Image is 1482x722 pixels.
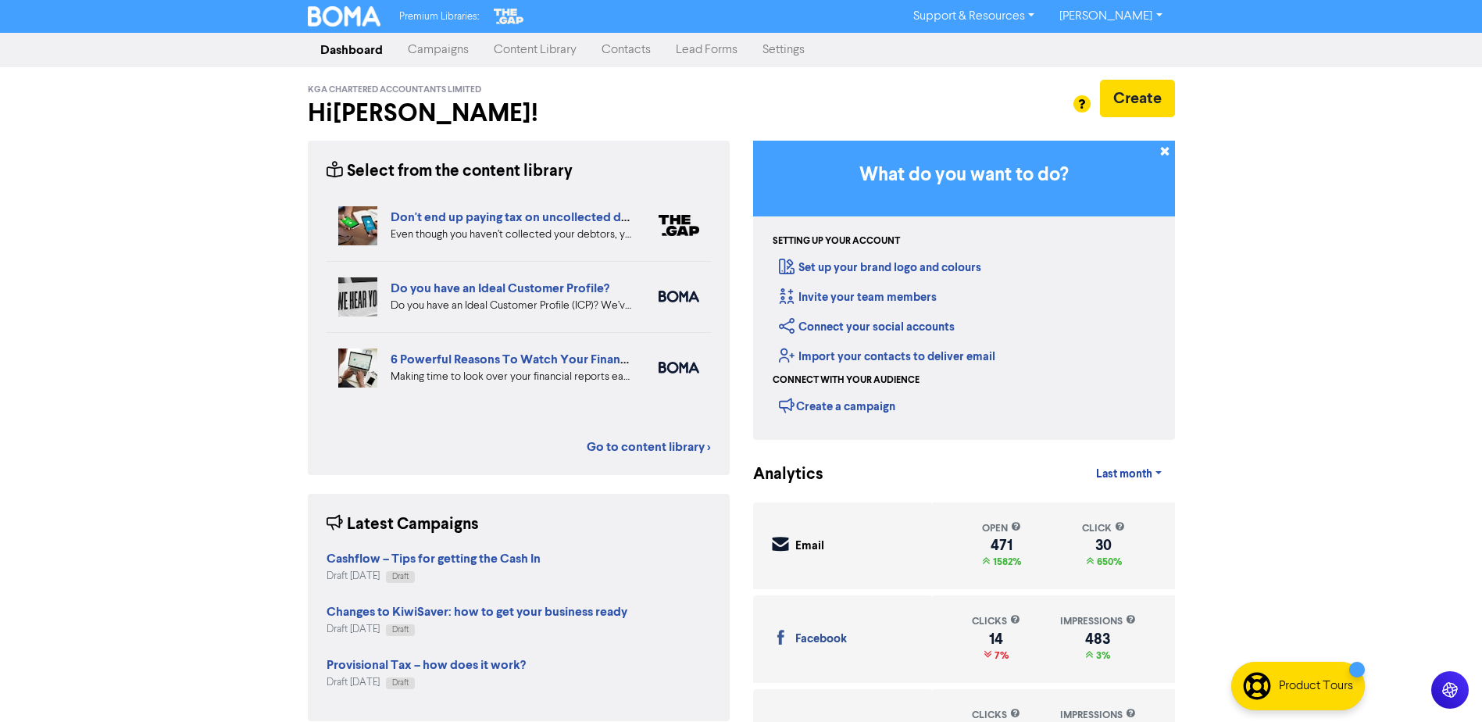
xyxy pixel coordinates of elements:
a: Dashboard [308,34,395,66]
a: Provisional Tax – how does it work? [327,659,526,672]
div: Facebook [795,631,847,649]
a: Connect your social accounts [779,320,955,334]
div: Analytics [753,463,804,487]
a: Contacts [589,34,663,66]
img: boma [659,291,699,302]
span: Draft [392,679,409,687]
div: Select from the content library [327,159,573,184]
a: 6 Powerful Reasons To Watch Your Financial Reports [391,352,687,367]
div: Create a campaign [779,394,895,417]
a: Lead Forms [663,34,750,66]
img: thegap [659,215,699,236]
a: Do you have an Ideal Customer Profile? [391,281,609,296]
div: Latest Campaigns [327,513,479,537]
a: Cashflow – Tips for getting the Cash In [327,553,541,566]
a: [PERSON_NAME] [1047,4,1174,29]
div: Draft [DATE] [327,569,541,584]
div: Draft [DATE] [327,622,627,637]
div: click [1082,521,1125,536]
button: Create [1100,80,1175,117]
img: BOMA Logo [308,6,381,27]
strong: Cashflow – Tips for getting the Cash In [327,551,541,567]
span: 1582% [990,556,1021,568]
a: Set up your brand logo and colours [779,260,981,275]
a: Invite your team members [779,290,937,305]
span: Premium Libraries: [399,12,479,22]
span: KGA Chartered Accountants Limited [308,84,481,95]
strong: Provisional Tax – how does it work? [327,657,526,673]
div: 14 [972,633,1020,645]
a: Support & Resources [901,4,1047,29]
div: Setting up your account [773,234,900,248]
div: Email [795,538,824,556]
div: 30 [1082,539,1125,552]
div: Do you have an Ideal Customer Profile (ICP)? We’ve got advice on five key elements to include in ... [391,298,635,314]
span: Draft [392,626,409,634]
span: 3% [1093,649,1110,662]
div: 483 [1060,633,1136,645]
div: open [982,521,1021,536]
a: Last month [1084,459,1174,490]
img: The Gap [491,6,526,27]
strong: Changes to KiwiSaver: how to get your business ready [327,604,627,620]
h3: What do you want to do? [777,164,1152,187]
a: Import your contacts to deliver email [779,349,995,364]
div: Getting Started in BOMA [753,141,1175,440]
a: Settings [750,34,817,66]
h2: Hi [PERSON_NAME] ! [308,98,730,128]
a: Content Library [481,34,589,66]
div: impressions [1060,614,1136,629]
div: clicks [972,614,1020,629]
span: 7% [991,649,1009,662]
iframe: Chat Widget [1286,553,1482,722]
span: Last month [1096,467,1152,481]
img: boma_accounting [659,362,699,374]
div: 471 [982,539,1021,552]
div: Draft [DATE] [327,675,526,690]
div: Making time to look over your financial reports each month is an important task for any business ... [391,369,635,385]
div: Even though you haven’t collected your debtors, you still have to pay tax on them. This is becaus... [391,227,635,243]
div: Connect with your audience [773,374,920,388]
a: Go to content library > [587,438,711,456]
a: Don't end up paying tax on uncollected debtors! [391,209,662,225]
span: Draft [392,573,409,581]
span: 650% [1094,556,1122,568]
a: Changes to KiwiSaver: how to get your business ready [327,606,627,619]
a: Campaigns [395,34,481,66]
